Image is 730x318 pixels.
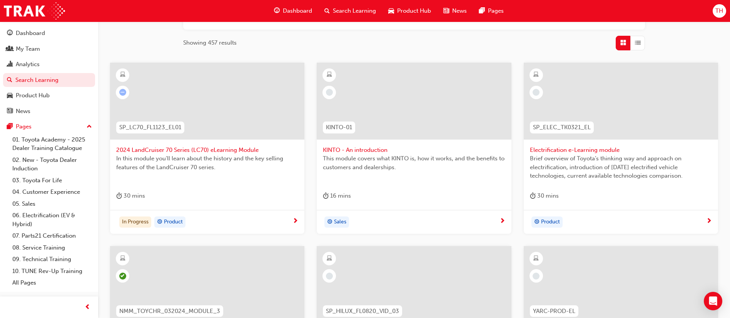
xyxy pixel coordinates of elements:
[116,154,298,171] span: In this module you'll learn about the history and the key selling features of the LandCruiser 70 ...
[479,6,485,16] span: pages-icon
[7,61,13,68] span: chart-icon
[16,29,45,38] div: Dashboard
[9,134,95,154] a: 01. Toyota Academy - 2025 Dealer Training Catalogue
[9,186,95,198] a: 04. Customer Experience
[533,307,575,316] span: YARC-PROD-EL
[268,3,318,19] a: guage-iconDashboard
[16,107,30,116] div: News
[9,154,95,175] a: 02. New - Toyota Dealer Induction
[183,38,237,47] span: Showing 457 results
[530,146,712,155] span: Electrification e-Learning module
[437,3,473,19] a: news-iconNews
[530,154,712,180] span: Brief overview of Toyota’s thinking way and approach on electrification, introduction of [DATE] e...
[499,218,505,225] span: next-icon
[3,26,95,40] a: Dashboard
[120,254,125,264] span: learningResourceType_ELEARNING-icon
[620,38,626,47] span: Grid
[9,242,95,254] a: 08. Service Training
[333,7,376,15] span: Search Learning
[116,146,298,155] span: 2024 LandCruiser 70 Series (LC70) eLearning Module
[715,7,723,15] span: TH
[382,3,437,19] a: car-iconProduct Hub
[533,273,540,280] span: learningRecordVerb_NONE-icon
[164,218,183,226] span: Product
[4,2,65,20] img: Trak
[713,4,726,18] button: TH
[318,3,382,19] a: search-iconSearch Learning
[530,191,536,201] span: duration-icon
[324,6,330,16] span: search-icon
[292,218,298,225] span: next-icon
[534,217,540,227] span: target-icon
[488,7,504,15] span: Pages
[9,265,95,277] a: 10. TUNE Rev-Up Training
[7,77,12,84] span: search-icon
[327,254,332,264] span: learningResourceType_ELEARNING-icon
[3,120,95,134] button: Pages
[16,122,32,131] div: Pages
[7,92,13,99] span: car-icon
[327,217,332,227] span: target-icon
[119,216,151,228] div: In Progress
[530,191,559,201] div: 30 mins
[7,30,13,37] span: guage-icon
[3,57,95,72] a: Analytics
[326,89,333,96] span: learningRecordVerb_NONE-icon
[334,218,346,226] span: Sales
[16,60,40,69] div: Analytics
[9,210,95,230] a: 06. Electrification (EV & Hybrid)
[9,277,95,289] a: All Pages
[704,292,722,310] div: Open Intercom Messenger
[635,38,641,47] span: List
[533,254,539,264] span: learningResourceType_ELEARNING-icon
[3,88,95,103] a: Product Hub
[157,217,162,227] span: target-icon
[283,7,312,15] span: Dashboard
[706,218,712,225] span: next-icon
[9,198,95,210] a: 05. Sales
[9,230,95,242] a: 07. Parts21 Certification
[317,63,511,234] a: KINTO-01KINTO - An introductionThis module covers what KINTO is, how it works, and the benefits t...
[119,307,220,316] span: NMM_TOYCHR_032024_MODULE_3
[3,25,95,120] button: DashboardMy TeamAnalyticsSearch LearningProduct HubNews
[9,253,95,265] a: 09. Technical Training
[7,123,13,130] span: pages-icon
[541,218,560,226] span: Product
[323,191,351,201] div: 16 mins
[116,191,122,201] span: duration-icon
[9,175,95,186] a: 03. Toyota For Life
[16,45,40,53] div: My Team
[473,3,510,19] a: pages-iconPages
[7,108,13,115] span: news-icon
[7,46,13,53] span: people-icon
[533,123,591,132] span: SP_ELEC_TK0321_EL
[533,70,539,80] span: learningResourceType_ELEARNING-icon
[116,191,145,201] div: 30 mins
[3,73,95,87] a: Search Learning
[524,63,718,234] a: SP_ELEC_TK0321_ELElectrification e-Learning moduleBrief overview of Toyota’s thinking way and app...
[119,123,181,132] span: SP_LC70_FL1123_EL01
[120,70,125,80] span: learningResourceType_ELEARNING-icon
[323,146,505,155] span: KINTO - An introduction
[533,89,540,96] span: learningRecordVerb_NONE-icon
[388,6,394,16] span: car-icon
[323,154,505,171] span: This module covers what KINTO is, how it works, and the benefits to customers and dealerships.
[397,7,431,15] span: Product Hub
[119,89,126,96] span: learningRecordVerb_ATTEMPT-icon
[110,63,304,234] a: SP_LC70_FL1123_EL012024 LandCruiser 70 Series (LC70) eLearning ModuleIn this module you'll learn ...
[274,6,280,16] span: guage-icon
[85,303,90,312] span: prev-icon
[326,273,333,280] span: learningRecordVerb_NONE-icon
[323,191,329,201] span: duration-icon
[3,104,95,118] a: News
[326,123,352,132] span: KINTO-01
[87,122,92,132] span: up-icon
[119,273,126,280] span: learningRecordVerb_PASS-icon
[326,307,399,316] span: SP_HILUX_FL0820_VID_03
[327,70,332,80] span: learningResourceType_ELEARNING-icon
[16,91,50,100] div: Product Hub
[443,6,449,16] span: news-icon
[452,7,467,15] span: News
